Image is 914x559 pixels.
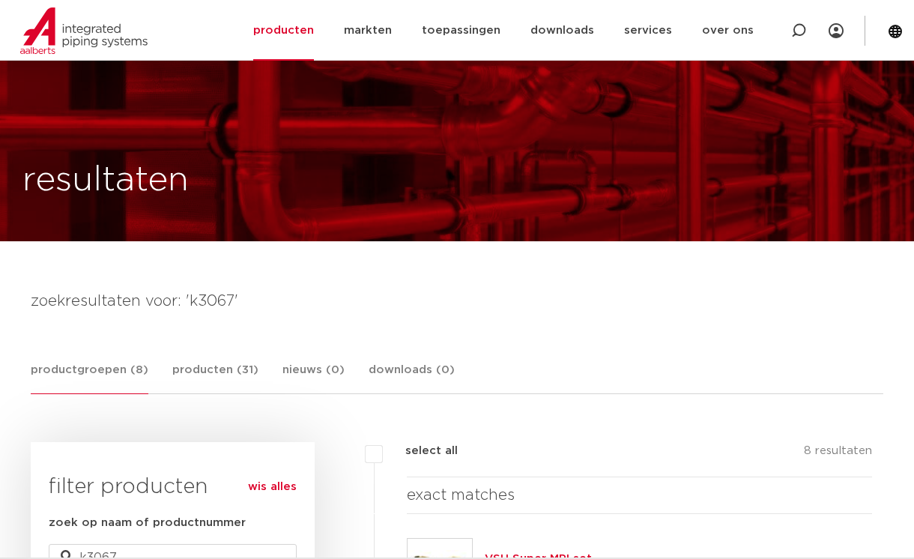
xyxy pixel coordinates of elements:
h4: zoekresultaten voor: 'k3067' [31,289,883,313]
a: wis alles [248,478,297,496]
p: 8 resultaten [804,442,872,465]
a: producten (31) [172,361,258,393]
label: select all [383,442,458,460]
a: nieuws (0) [282,361,345,393]
a: productgroepen (8) [31,361,148,394]
label: zoek op naam of productnummer [49,514,246,532]
h4: exact matches [407,483,872,507]
h1: resultaten [22,157,189,205]
a: downloads (0) [369,361,455,393]
h3: filter producten [49,472,297,502]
